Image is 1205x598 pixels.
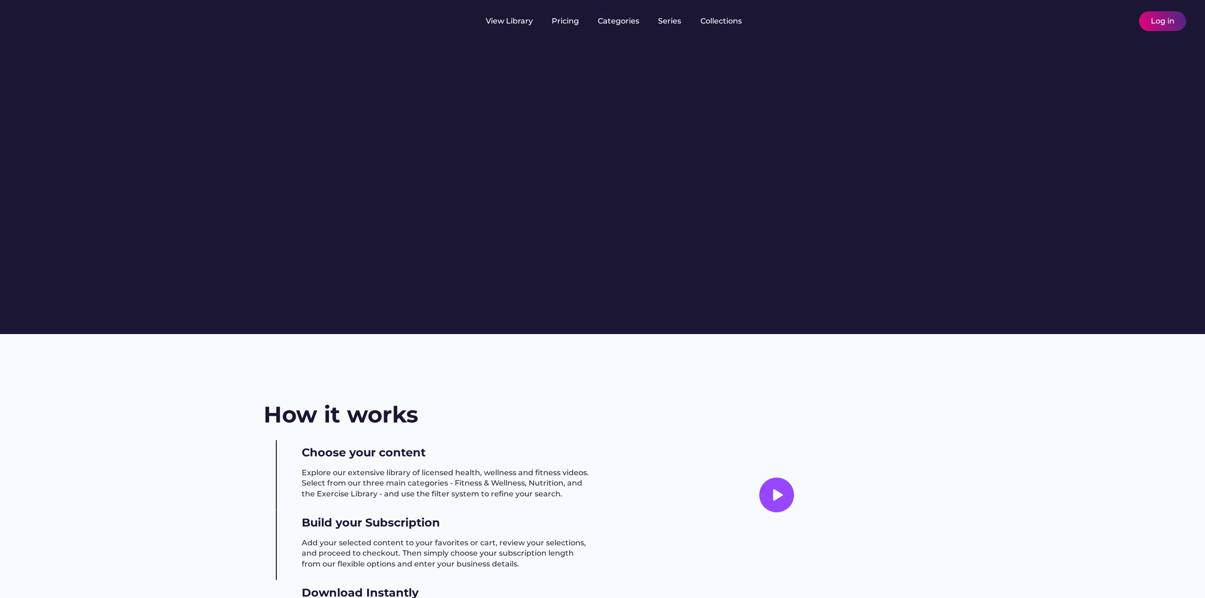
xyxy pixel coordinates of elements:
div: Log in [1151,16,1174,26]
h3: Add your selected content to your favorites or cart, review your selections, and proceed to check... [302,538,593,569]
h3: Build your Subscription [302,515,440,531]
div: Collections [700,16,742,26]
img: yH5BAEAAAAALAAAAAABAAEAAAIBRAA7 [264,510,289,536]
img: yH5BAEAAAAALAAAAAABAAEAAAIBRAA7 [108,16,120,27]
div: Categories [598,16,639,26]
h3: Choose your content [302,445,426,461]
div: Pricing [552,16,579,26]
div: fvck [598,5,610,14]
img: yH5BAEAAAAALAAAAAABAAEAAAIBRAA7 [264,440,289,466]
div: Series [658,16,682,26]
img: yH5BAEAAAAALAAAAAABAAEAAAIBRAA7 [19,10,93,30]
img: yH5BAEAAAAALAAAAAABAAEAAAIBRAA7 [1118,16,1130,27]
img: yH5BAEAAAAALAAAAAABAAEAAAIBRAA7 [1102,16,1114,27]
img: yH5BAEAAAAALAAAAAABAAEAAAIBRAA7 [612,415,941,574]
h2: How it works [264,399,418,431]
div: View Library [486,16,533,26]
h3: Explore our extensive library of licensed health, wellness and fitness videos. Select from our th... [302,468,593,499]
